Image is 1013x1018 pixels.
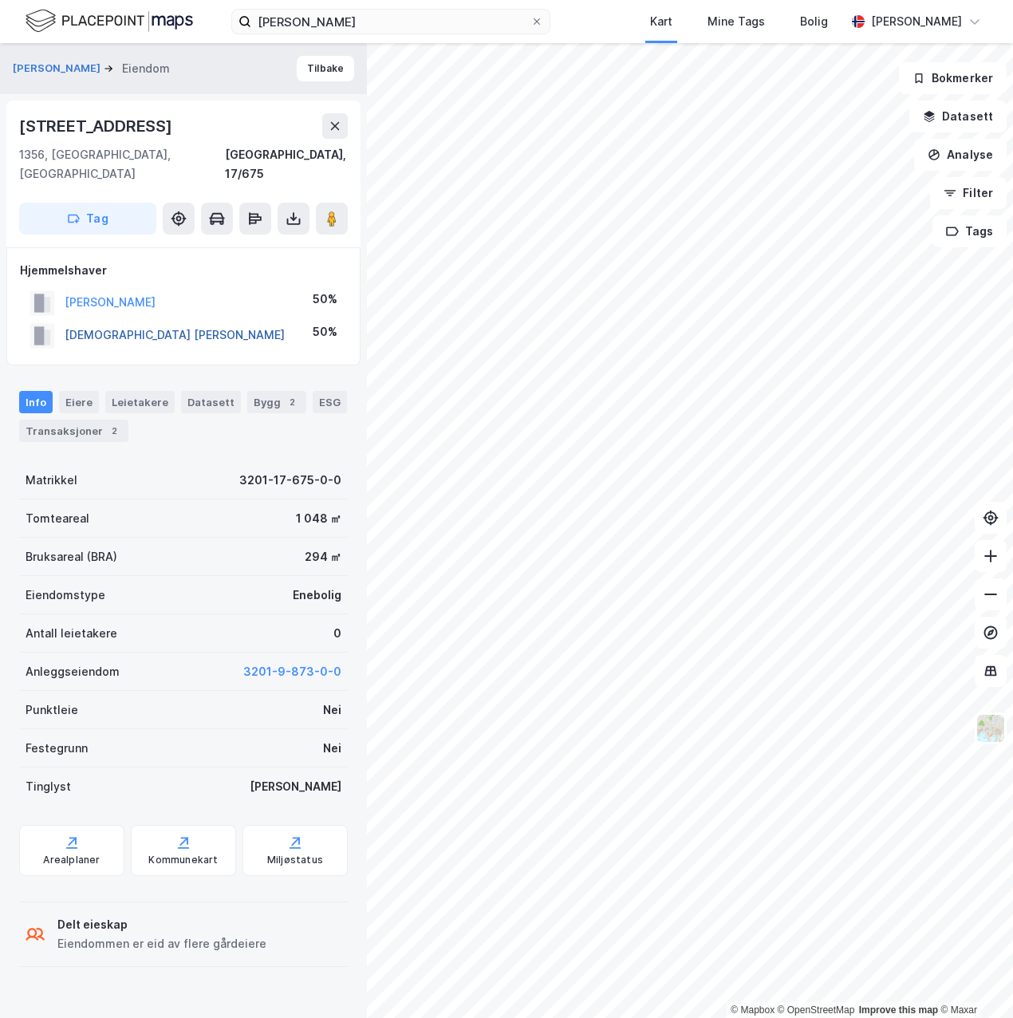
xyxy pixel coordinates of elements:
div: Kommunekart [148,854,218,866]
div: 2 [284,394,300,410]
img: logo.f888ab2527a4732fd821a326f86c7f29.svg [26,7,193,35]
button: Tags [932,215,1007,247]
div: Bygg [247,391,306,413]
div: Bruksareal (BRA) [26,547,117,566]
div: Kart [650,12,672,31]
button: Filter [930,177,1007,209]
div: Hjemmelshaver [20,261,347,280]
div: Transaksjoner [19,420,128,442]
div: Antall leietakere [26,624,117,643]
div: 3201-17-675-0-0 [239,471,341,490]
div: Leietakere [105,391,175,413]
div: Eiendommen er eid av flere gårdeiere [57,934,266,953]
a: Mapbox [731,1004,775,1016]
div: Miljøstatus [267,854,323,866]
div: Datasett [181,391,241,413]
div: 294 ㎡ [305,547,341,566]
div: Enebolig [293,586,341,605]
div: Mine Tags [708,12,765,31]
a: Improve this map [859,1004,938,1016]
img: Z [976,713,1006,744]
div: 1356, [GEOGRAPHIC_DATA], [GEOGRAPHIC_DATA] [19,145,225,183]
a: OpenStreetMap [778,1004,855,1016]
button: Analyse [914,139,1007,171]
div: Bolig [800,12,828,31]
div: [PERSON_NAME] [871,12,962,31]
button: [PERSON_NAME] [13,61,104,77]
div: 50% [313,322,337,341]
div: Matrikkel [26,471,77,490]
div: Eiendom [122,59,170,78]
div: Tinglyst [26,777,71,796]
div: Eiere [59,391,99,413]
div: Tomteareal [26,509,89,528]
button: 3201-9-873-0-0 [243,662,341,681]
div: [PERSON_NAME] [250,777,341,796]
div: Festegrunn [26,739,88,758]
div: Delt eieskap [57,915,266,934]
div: Eiendomstype [26,586,105,605]
div: 1 048 ㎡ [296,509,341,528]
button: Bokmerker [899,62,1007,94]
div: [STREET_ADDRESS] [19,113,175,139]
button: Tag [19,203,156,235]
div: 2 [106,423,122,439]
div: Anleggseiendom [26,662,120,681]
iframe: Chat Widget [933,941,1013,1018]
button: Tilbake [297,56,354,81]
div: Punktleie [26,700,78,720]
div: Arealplaner [43,854,100,866]
div: Nei [323,700,341,720]
button: Datasett [909,101,1007,132]
div: Info [19,391,53,413]
div: Nei [323,739,341,758]
input: Søk på adresse, matrikkel, gårdeiere, leietakere eller personer [251,10,530,34]
div: 0 [333,624,341,643]
div: [GEOGRAPHIC_DATA], 17/675 [225,145,349,183]
div: 50% [313,290,337,309]
div: ESG [313,391,347,413]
